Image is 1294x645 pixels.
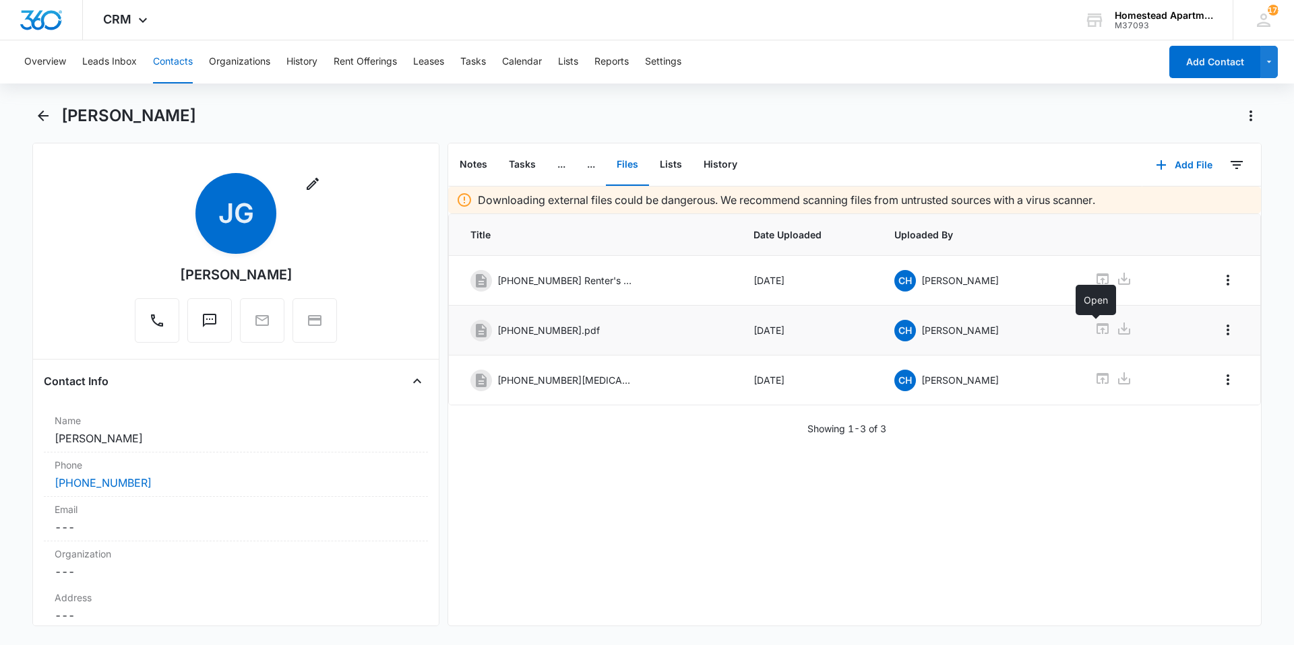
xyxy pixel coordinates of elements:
[737,306,879,355] td: [DATE]
[55,502,417,516] label: Email
[286,40,317,83] button: History
[1226,154,1247,176] button: Filters
[24,40,66,83] button: Overview
[153,40,193,83] button: Contacts
[55,607,417,623] dd: ---
[645,40,681,83] button: Settings
[1268,5,1278,15] span: 175
[1169,46,1260,78] button: Add Contact
[1268,5,1278,15] div: notifications count
[413,40,444,83] button: Leases
[32,105,53,127] button: Back
[594,40,629,83] button: Reports
[103,12,131,26] span: CRM
[44,452,428,497] div: Phone[PHONE_NUMBER]
[497,323,600,337] p: [PHONE_NUMBER].pdf
[460,40,486,83] button: Tasks
[449,144,498,186] button: Notes
[1076,285,1116,315] div: Open
[894,228,1062,242] span: Uploaded By
[55,413,417,428] label: Name
[498,144,547,186] button: Tasks
[135,319,179,331] a: Call
[1115,10,1213,21] div: account name
[180,265,292,285] div: [PERSON_NAME]
[1217,319,1239,341] button: Overflow Menu
[921,273,999,287] p: [PERSON_NAME]
[44,373,109,389] h4: Contact Info
[894,320,916,341] span: CH
[478,192,1095,208] p: Downloading external files could be dangerous. We recommend scanning files from untrusted sources...
[894,370,916,391] span: CH
[61,106,196,126] h1: [PERSON_NAME]
[737,256,879,306] td: [DATE]
[753,228,863,242] span: Date Uploaded
[576,144,606,186] button: ...
[406,370,428,392] button: Close
[558,40,578,83] button: Lists
[195,173,276,254] span: JG
[55,519,417,535] dd: ---
[55,590,417,605] label: Address
[1217,369,1239,391] button: Overflow Menu
[649,144,693,186] button: Lists
[921,373,999,387] p: [PERSON_NAME]
[334,40,397,83] button: Rent Offerings
[44,497,428,541] div: Email---
[1142,149,1226,181] button: Add File
[693,144,748,186] button: History
[894,270,916,292] span: CH
[1217,269,1239,291] button: Overflow Menu
[1115,21,1213,30] div: account id
[187,319,232,331] a: Text
[497,273,632,287] p: [PHONE_NUMBER] Renter's Insurance.pdf
[1240,105,1262,127] button: Actions
[209,40,270,83] button: Organizations
[55,430,417,446] dd: [PERSON_NAME]
[547,144,576,186] button: ...
[502,40,542,83] button: Calendar
[44,585,428,630] div: Address---
[470,228,721,242] span: Title
[55,475,152,491] a: [PHONE_NUMBER]
[606,144,649,186] button: Files
[55,547,417,561] label: Organization
[44,408,428,452] div: Name[PERSON_NAME]
[807,421,886,436] p: Showing 1-3 of 3
[55,458,417,472] label: Phone
[737,355,879,405] td: [DATE]
[187,298,232,343] button: Text
[497,373,632,387] p: [PHONE_NUMBER][MEDICAL_DATA] Addendum.pdf
[44,541,428,585] div: Organization---
[921,323,999,337] p: [PERSON_NAME]
[135,298,179,343] button: Call
[82,40,137,83] button: Leads Inbox
[55,564,417,580] dd: ---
